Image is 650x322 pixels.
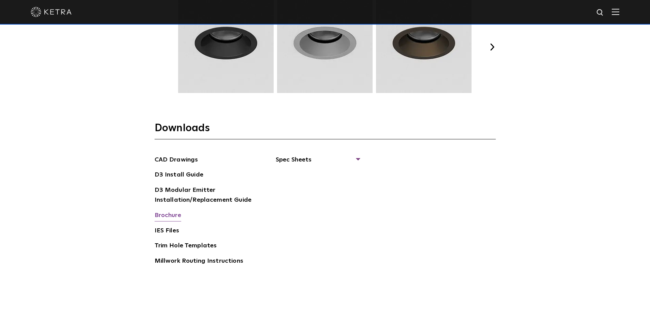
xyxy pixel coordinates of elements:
a: IES Files [155,226,179,237]
a: Millwork Routing Instructions [155,256,243,267]
a: Trim Hole Templates [155,241,217,252]
a: D3 Modular Emitter Installation/Replacement Guide [155,185,257,206]
img: ketra-logo-2019-white [31,7,72,17]
img: search icon [596,9,605,17]
span: Spec Sheets [276,155,359,170]
button: Next [489,44,496,50]
a: CAD Drawings [155,155,198,166]
h3: Downloads [155,122,496,139]
a: D3 Install Guide [155,170,203,181]
img: Hamburger%20Nav.svg [612,9,619,15]
a: Brochure [155,211,181,221]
